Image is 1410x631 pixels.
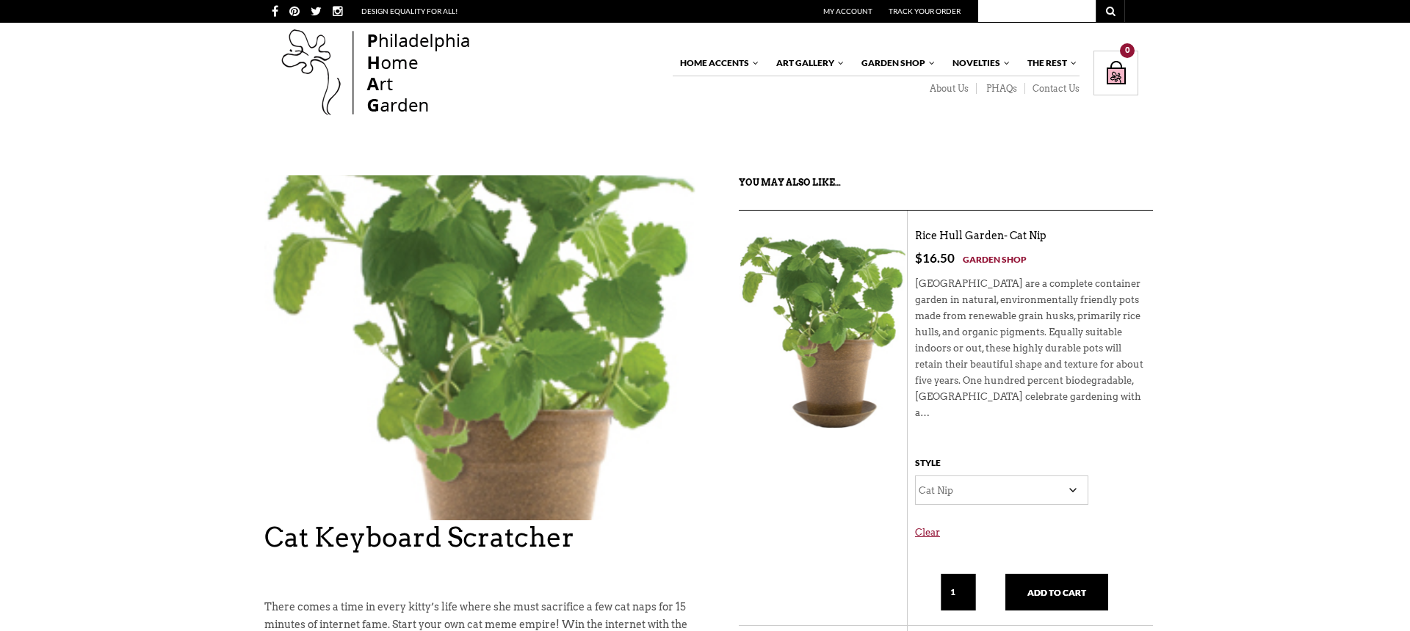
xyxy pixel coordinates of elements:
a: Garden Shop [963,252,1027,267]
a: Home Accents [673,51,760,76]
bdi: 16.50 [915,250,955,266]
a: Clear options [915,512,1146,564]
a: Garden Shop [854,51,936,76]
div: 0 [1120,43,1135,58]
a: Novelties [945,51,1011,76]
input: Qty [941,574,976,610]
a: rice hull-cat nip [264,175,698,520]
a: Rice Hull Garden- Cat Nip [915,230,1046,242]
strong: You may also like… [739,177,841,188]
a: Contact Us [1025,83,1080,95]
a: About Us [920,83,977,95]
label: Style [915,454,941,475]
span: $ [915,250,922,266]
a: PHAQs [977,83,1025,95]
a: Track Your Order [889,7,961,15]
button: Add to cart [1005,574,1108,610]
a: Art Gallery [769,51,845,76]
h1: Cat Keyboard Scratcher [264,520,698,555]
a: My Account [823,7,872,15]
div: [GEOGRAPHIC_DATA] are a complete container garden in natural, environmentally friendly pots made ... [915,267,1146,437]
a: The Rest [1020,51,1078,76]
